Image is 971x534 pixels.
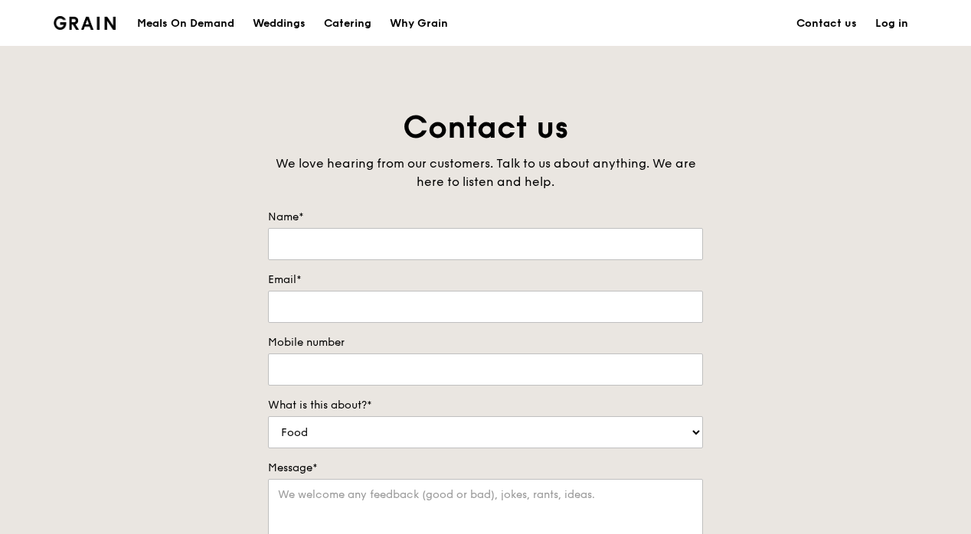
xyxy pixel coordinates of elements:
div: Catering [324,1,371,47]
h1: Contact us [268,107,703,148]
a: Contact us [787,1,866,47]
a: Weddings [244,1,315,47]
div: We love hearing from our customers. Talk to us about anything. We are here to listen and help. [268,155,703,191]
label: Mobile number [268,335,703,350]
img: Grain [54,16,116,30]
div: Weddings [253,1,306,47]
div: Meals On Demand [137,1,234,47]
a: Catering [315,1,381,47]
label: Email* [268,272,703,288]
label: Message* [268,461,703,476]
a: Log in [866,1,917,47]
label: Name* [268,210,703,225]
label: What is this about?* [268,398,703,413]
div: Why Grain [390,1,448,47]
a: Why Grain [381,1,457,47]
